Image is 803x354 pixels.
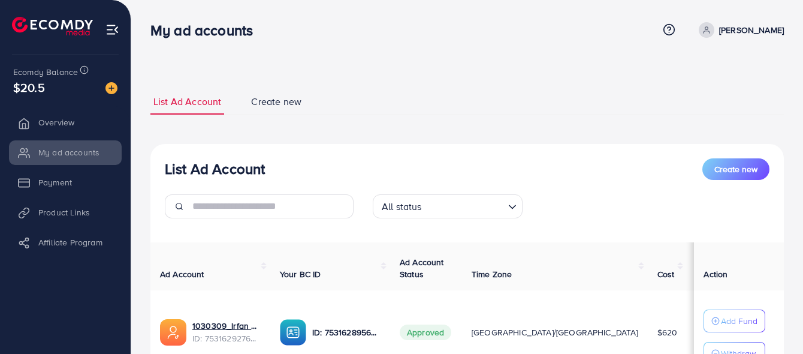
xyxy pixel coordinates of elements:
[472,268,512,280] span: Time Zone
[165,160,265,178] h3: List Ad Account
[721,314,757,328] p: Add Fund
[694,22,784,38] a: [PERSON_NAME]
[192,332,261,344] span: ID: 7531629276429434881
[280,319,306,346] img: ic-ba-acc.ded83a64.svg
[160,268,204,280] span: Ad Account
[425,196,503,215] input: Search for option
[150,22,262,39] h3: My ad accounts
[719,23,784,37] p: [PERSON_NAME]
[105,23,119,37] img: menu
[472,326,638,338] span: [GEOGRAPHIC_DATA]/[GEOGRAPHIC_DATA]
[400,325,451,340] span: Approved
[379,198,424,215] span: All status
[657,326,678,338] span: $620
[192,320,261,332] a: 1030309_Irfan Khan_1753594100109
[153,95,221,109] span: List Ad Account
[702,158,769,180] button: Create new
[13,66,78,78] span: Ecomdy Balance
[280,268,321,280] span: Your BC ID
[373,194,523,218] div: Search for option
[105,82,117,94] img: image
[657,268,675,280] span: Cost
[714,163,757,175] span: Create new
[12,17,93,35] img: logo
[400,256,444,280] span: Ad Account Status
[160,319,186,346] img: ic-ads-acc.e4c84228.svg
[192,320,261,344] div: <span class='underline'>1030309_Irfan Khan_1753594100109</span></br>7531629276429434881
[704,268,727,280] span: Action
[251,95,301,109] span: Create new
[312,325,381,340] p: ID: 7531628956861300737
[704,310,765,332] button: Add Fund
[13,79,45,96] span: $20.5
